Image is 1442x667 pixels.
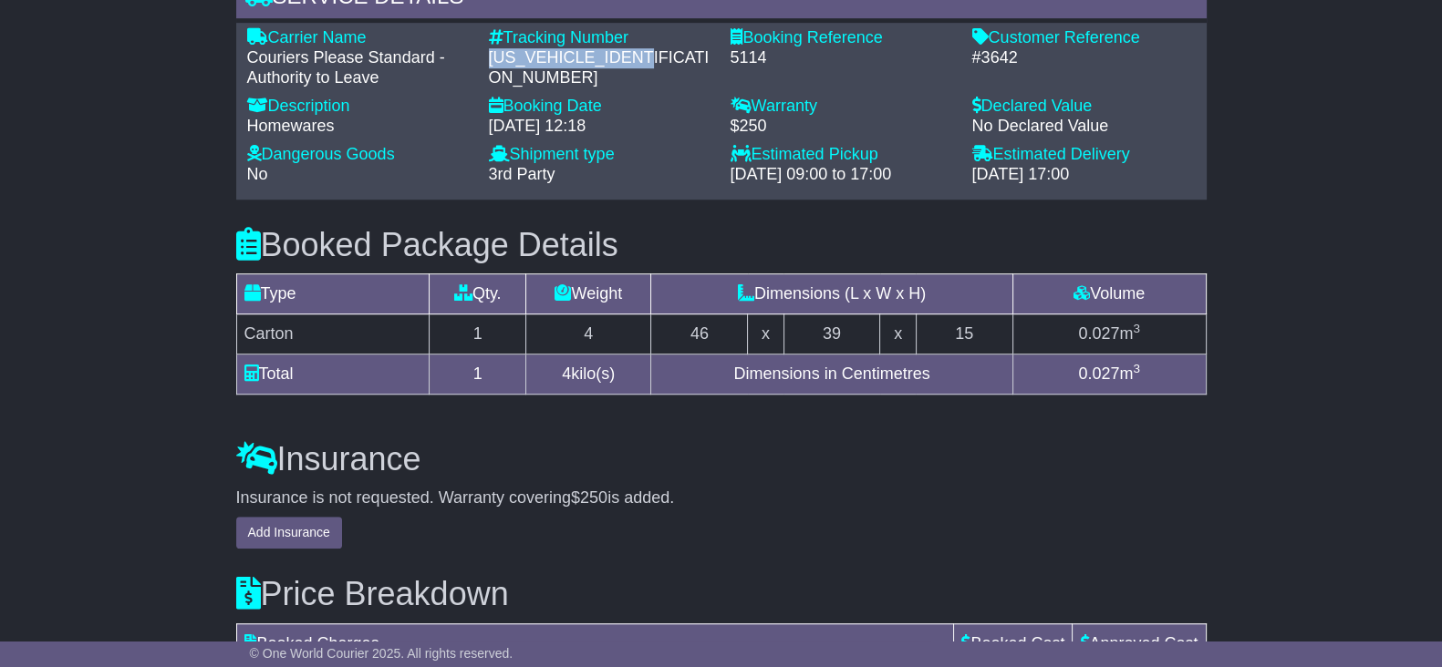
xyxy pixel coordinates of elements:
div: Description [247,97,471,117]
td: Weight [526,274,651,314]
td: Booked Cost [954,623,1073,663]
td: x [748,314,783,354]
td: 39 [783,314,880,354]
td: Booked Charges [236,623,954,663]
div: Shipment type [489,145,712,165]
span: 0.027 [1078,324,1119,343]
td: kilo(s) [526,354,651,395]
div: Estimated Pickup [731,145,954,165]
button: Add Insurance [236,517,342,549]
td: 1 [430,354,526,395]
div: $250 [731,117,954,137]
sup: 3 [1133,362,1140,375]
span: 3rd Party [489,165,555,183]
td: Dimensions in Centimetres [651,354,1012,395]
div: Customer Reference [972,28,1196,48]
div: Booking Reference [731,28,954,48]
div: [DATE] 17:00 [972,165,1196,185]
div: [DATE] 09:00 to 17:00 [731,165,954,185]
div: Homewares [247,117,471,137]
div: Insurance is not requested. Warranty covering is added. [236,488,1207,508]
td: Type [236,274,430,314]
div: Declared Value [972,97,1196,117]
td: 15 [916,314,1012,354]
td: x [880,314,916,354]
span: $250 [571,488,607,507]
div: Couriers Please Standard - Authority to Leave [247,48,471,87]
td: 1 [430,314,526,354]
td: Qty. [430,274,526,314]
td: Total [236,354,430,395]
div: [US_VEHICLE_IDENTIFICATION_NUMBER] [489,48,712,87]
td: m [1012,354,1206,395]
td: Carton [236,314,430,354]
div: No Declared Value [972,117,1196,137]
span: © One World Courier 2025. All rights reserved. [250,646,514,661]
td: Dimensions (L x W x H) [651,274,1012,314]
div: #3642 [972,48,1196,68]
h3: Insurance [236,441,1207,477]
div: Carrier Name [247,28,471,48]
span: No [247,165,268,183]
td: 46 [651,314,748,354]
td: 4 [526,314,651,354]
span: 0.027 [1078,364,1119,383]
h3: Booked Package Details [236,227,1207,263]
div: Dangerous Goods [247,145,471,165]
div: Booking Date [489,97,712,117]
td: Volume [1012,274,1206,314]
sup: 3 [1133,322,1140,335]
div: Estimated Delivery [972,145,1196,165]
div: Tracking Number [489,28,712,48]
div: 5114 [731,48,954,68]
td: m [1012,314,1206,354]
h3: Price Breakdown [236,576,1207,612]
td: Approved Cost [1073,623,1206,663]
div: [DATE] 12:18 [489,117,712,137]
span: 4 [562,364,571,383]
div: Warranty [731,97,954,117]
